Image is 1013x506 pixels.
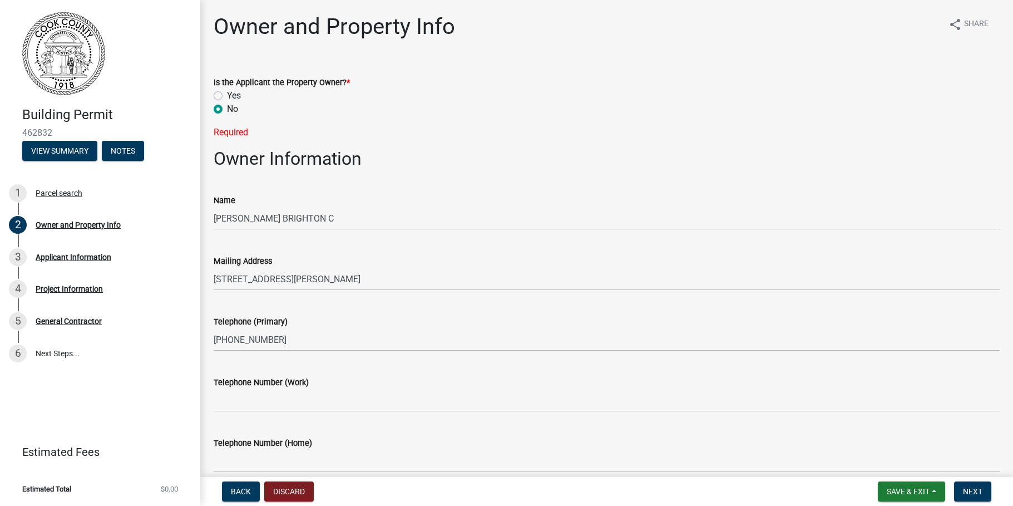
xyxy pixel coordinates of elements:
div: 2 [9,216,27,234]
label: Is the Applicant the Property Owner? [214,79,350,87]
button: View Summary [22,141,97,161]
label: Yes [227,89,241,102]
div: 4 [9,280,27,298]
div: Owner and Property Info [36,221,121,229]
button: Next [954,482,991,502]
img: Cook County, Georgia [22,12,105,95]
span: Estimated Total [22,485,71,493]
div: Parcel search [36,189,82,197]
button: shareShare [940,13,997,35]
div: General Contractor [36,317,102,325]
label: No [227,102,238,116]
h2: Owner Information [214,148,1000,169]
wm-modal-confirm: Notes [102,147,144,156]
h4: Building Permit [22,107,191,123]
div: Applicant Information [36,253,111,261]
label: Telephone Number (Home) [214,440,312,448]
label: Telephone (Primary) [214,318,288,326]
div: 3 [9,248,27,266]
label: Mailing Address [214,258,272,266]
h1: Owner and Property Info [214,13,455,40]
label: Telephone Number (Work) [214,379,309,387]
button: Notes [102,141,144,161]
button: Back [222,482,260,502]
span: Back [231,487,251,496]
div: 1 [9,184,27,202]
div: 5 [9,312,27,330]
span: Next [963,487,982,496]
button: Discard [264,482,314,502]
wm-modal-confirm: Summary [22,147,97,156]
label: Name [214,197,235,205]
div: 6 [9,345,27,362]
div: Project Information [36,285,103,293]
i: share [948,18,962,31]
div: Required [214,126,1000,139]
span: $0.00 [161,485,178,493]
a: Estimated Fees [9,441,182,463]
button: Save & Exit [878,482,945,502]
span: 462832 [22,127,178,138]
span: Save & Exit [887,487,930,496]
span: Share [964,18,989,31]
